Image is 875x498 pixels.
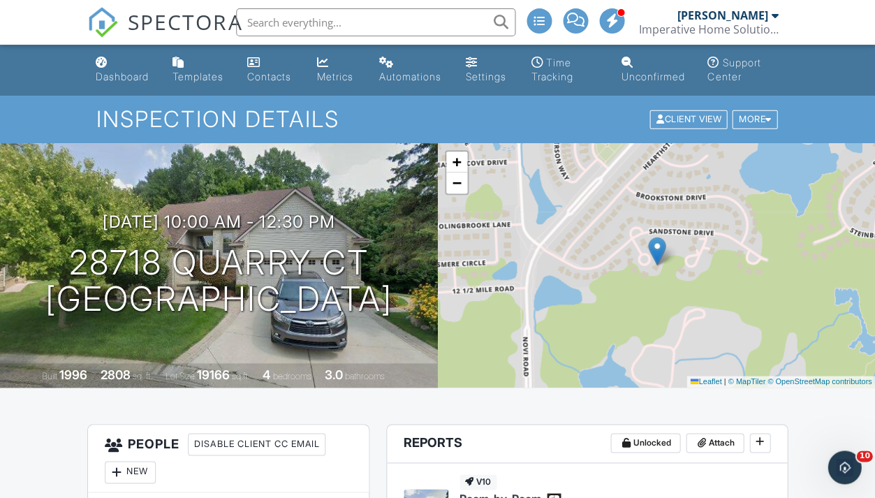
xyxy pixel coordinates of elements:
div: Contacts [247,71,291,82]
a: Zoom out [446,173,467,193]
span: Built [42,371,57,381]
span: − [452,174,461,191]
div: 1996 [59,367,87,382]
a: Templates [167,50,230,90]
a: Time Tracking [526,50,605,90]
div: Dashboard [96,71,149,82]
h1: 28718 Quarry Ct [GEOGRAPHIC_DATA] [45,244,392,318]
div: Templates [172,71,223,82]
span: | [723,377,726,386]
span: Lot Size [166,371,195,381]
a: © MapTiler [728,377,765,386]
div: Metrics [317,71,353,82]
div: New [105,461,156,483]
a: Metrics [311,50,362,90]
a: Client View [648,113,730,124]
a: Contacts [241,50,300,90]
a: Dashboard [90,50,155,90]
span: sq. ft. [133,371,152,381]
a: © OpenStreetMap contributors [767,377,872,386]
h3: People [88,425,369,492]
span: bedrooms [272,371,311,381]
div: Time Tracking [531,57,573,82]
div: 4 [263,367,270,382]
span: sq.ft. [232,371,249,381]
img: Marker [648,237,666,265]
a: Zoom in [446,152,467,173]
span: 10 [856,451,872,462]
a: Support Center [702,50,785,90]
input: Search everything... [236,8,515,36]
div: Support Center [707,57,760,82]
iframe: Intercom live chat [828,451,861,484]
a: Settings [459,50,514,90]
a: SPECTORA [87,19,242,48]
div: 2808 [101,367,131,382]
div: [PERSON_NAME] [677,8,768,22]
div: Automations [379,71,441,82]
div: Settings [465,71,506,82]
div: Unconfirmed [622,71,685,82]
a: Leaflet [690,377,721,386]
span: + [452,153,461,170]
div: Client View [649,110,727,129]
div: Imperative Home Solutions [639,22,779,36]
div: 3.0 [324,367,342,382]
h1: Inspection Details [96,107,779,131]
div: Disable Client CC Email [188,433,325,455]
div: 19166 [197,367,230,382]
span: bathrooms [344,371,384,381]
img: The Best Home Inspection Software - Spectora [87,7,118,38]
a: Automations (Advanced) [374,50,448,90]
span: SPECTORA [128,7,242,36]
div: More [732,110,777,129]
a: Unconfirmed [616,50,691,90]
h3: [DATE] 10:00 am - 12:30 pm [103,212,334,231]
